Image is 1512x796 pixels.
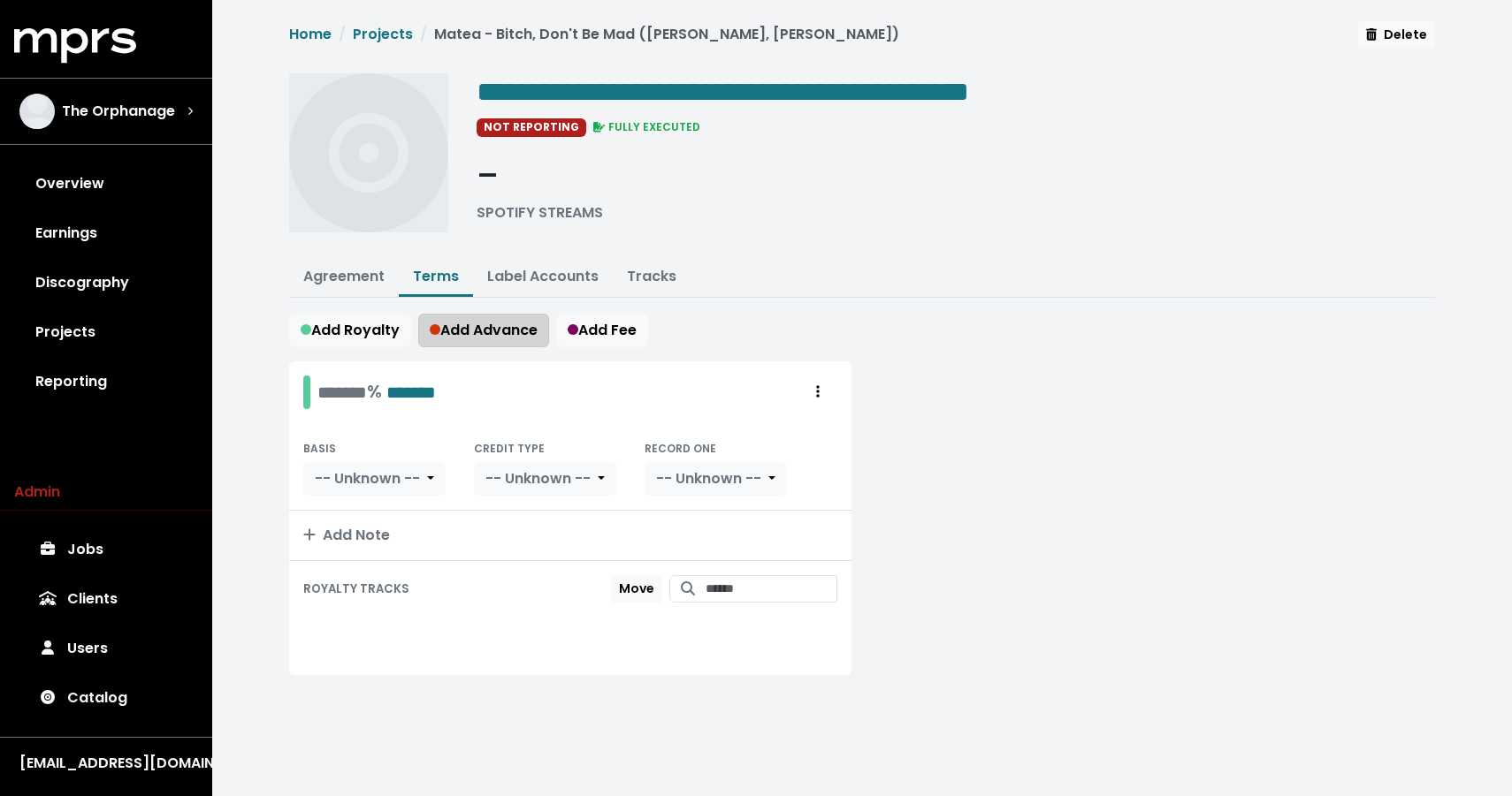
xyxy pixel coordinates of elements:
[14,357,198,406] a: Reporting
[289,314,411,347] button: Add Royalty
[14,525,198,574] a: Jobs
[477,118,586,136] span: NOT REPORTING
[568,320,637,340] span: Add Fee
[14,574,198,624] a: Clients
[289,24,332,44] a: Home
[798,375,837,409] button: Royalty administration options
[386,383,436,401] span: Edit value
[487,266,599,286] a: Label Accounts
[1366,26,1427,43] span: Delete
[14,34,136,55] a: mprs logo
[315,468,420,489] span: -- Unknown --
[477,78,969,106] span: Edit value
[19,94,55,129] img: The selected account / producer
[485,468,591,489] span: -- Unknown --
[289,24,899,59] nav: breadcrumb
[301,320,400,340] span: Add Royalty
[289,73,448,232] img: Album cover for this project
[611,575,662,603] button: Move
[303,462,446,496] button: -- Unknown --
[413,266,459,286] a: Terms
[645,462,787,496] button: -- Unknown --
[430,320,538,340] span: Add Advance
[477,151,603,202] div: -
[14,307,198,357] a: Projects
[474,462,616,496] button: -- Unknown --
[303,580,409,597] small: ROYALTY TRACKS
[19,753,193,774] div: [EMAIL_ADDRESS][DOMAIN_NAME]
[317,383,367,401] span: Edit value
[413,24,899,45] li: Matea - Bitch, Don't Be Mad ([PERSON_NAME], [PERSON_NAME])
[353,24,413,44] a: Projects
[303,525,390,545] span: Add Note
[303,441,336,456] small: BASIS
[474,441,545,456] small: CREDIT TYPE
[656,468,761,489] span: -- Unknown --
[14,624,198,673] a: Users
[645,441,716,456] small: RECORD ONE
[706,575,837,603] input: Search for tracks by title and link them to this royalty
[1358,21,1435,49] button: Delete
[14,159,198,208] a: Overview
[14,673,198,723] a: Catalog
[367,379,382,404] span: %
[627,266,676,286] a: Tracks
[556,314,648,347] button: Add Fee
[62,101,175,122] span: The Orphanage
[418,314,549,347] button: Add Advance
[590,119,701,134] span: FULLY EXECUTED
[619,580,654,597] span: Move
[477,202,603,224] div: SPOTIFY STREAMS
[303,266,385,286] a: Agreement
[14,752,198,775] button: [EMAIL_ADDRESS][DOMAIN_NAME]
[289,511,851,560] button: Add Note
[14,258,198,307] a: Discography
[14,208,198,258] a: Earnings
